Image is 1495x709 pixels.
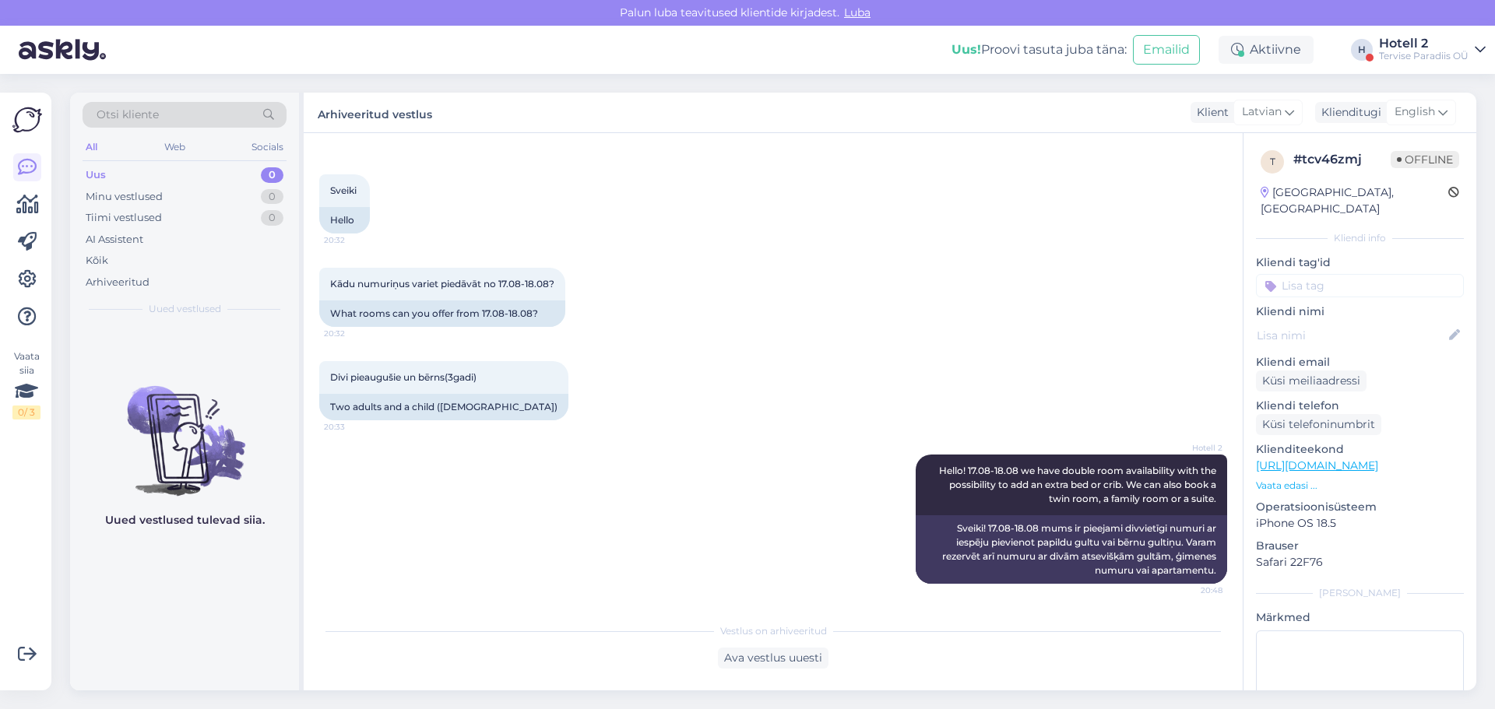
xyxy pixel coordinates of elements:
b: Uus! [952,42,981,57]
p: Kliendi email [1256,354,1464,370]
div: [PERSON_NAME] [1256,586,1464,600]
img: No chats [70,358,299,498]
span: t [1270,156,1275,167]
div: Klienditugi [1315,104,1381,121]
div: Aktiivne [1219,36,1314,64]
input: Lisa nimi [1257,327,1446,344]
button: Emailid [1133,35,1200,65]
span: English [1395,104,1435,121]
p: Kliendi tag'id [1256,254,1464,271]
div: AI Assistent [86,232,143,247]
div: Kliendi info [1256,231,1464,245]
div: H [1351,39,1373,61]
p: iPhone OS 18.5 [1256,515,1464,532]
p: Safari 22F76 [1256,554,1464,570]
div: Minu vestlused [86,189,163,205]
div: # tcv46zmj [1293,150,1391,169]
span: Hello! 17.08-18.08 we have double room availability with the possibility to add an extra bed or c... [939,465,1219,504]
div: 0 / 3 [12,405,40,419]
span: Luba [839,5,875,19]
div: Küsi telefoninumbrit [1256,414,1381,435]
p: Brauser [1256,538,1464,554]
p: Klienditeekond [1256,441,1464,458]
a: [URL][DOMAIN_NAME] [1256,458,1378,472]
div: What rooms can you offer from 17.08-18.08? [319,300,565,327]
span: Hotell 2 [1164,442,1222,454]
div: [GEOGRAPHIC_DATA], [GEOGRAPHIC_DATA] [1261,184,1448,217]
div: Kõik [86,253,108,269]
div: Tiimi vestlused [86,210,162,226]
p: Vaata edasi ... [1256,479,1464,493]
div: Sveiki! 17.08-18.08 mums ir pieejami divvietīgi numuri ar iespēju pievienot papildu gultu vai bēr... [916,515,1227,584]
p: Operatsioonisüsteem [1256,499,1464,515]
span: Kādu numuriņus variet piedāvāt no 17.08-18.08? [330,278,554,290]
div: 0 [261,210,283,226]
div: Proovi tasuta juba täna: [952,40,1127,59]
div: 0 [261,167,283,183]
span: 20:32 [324,234,382,246]
input: Lisa tag [1256,274,1464,297]
span: Latvian [1242,104,1282,121]
p: Kliendi nimi [1256,304,1464,320]
img: Askly Logo [12,105,42,135]
span: Vestlus on arhiveeritud [720,624,827,638]
div: Ava vestlus uuesti [718,648,828,669]
div: All [83,137,100,157]
a: Hotell 2Tervise Paradiis OÜ [1379,37,1486,62]
div: Küsi meiliaadressi [1256,370,1367,391]
div: Two adults and a child ([DEMOGRAPHIC_DATA]) [319,394,568,420]
span: Divi pieaugušie un bērns(3gadi) [330,371,477,383]
span: Otsi kliente [97,107,159,123]
div: Web [161,137,188,157]
span: Sveiki [330,184,357,196]
div: 0 [261,189,283,205]
p: Kliendi telefon [1256,398,1464,414]
div: Klient [1191,104,1229,121]
div: Tervise Paradiis OÜ [1379,50,1469,62]
div: Arhiveeritud [86,275,149,290]
div: Socials [248,137,287,157]
span: Offline [1391,151,1459,168]
p: Märkmed [1256,609,1464,626]
div: Hotell 2 [1379,37,1469,50]
div: Vaata siia [12,349,40,419]
span: Uued vestlused [149,302,221,316]
span: 20:33 [324,421,382,433]
p: Uued vestlused tulevad siia. [105,512,265,528]
span: 20:32 [324,328,382,339]
div: Hello [319,207,370,233]
div: Uus [86,167,106,183]
span: 20:48 [1164,584,1222,596]
label: Arhiveeritud vestlus [318,102,432,123]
